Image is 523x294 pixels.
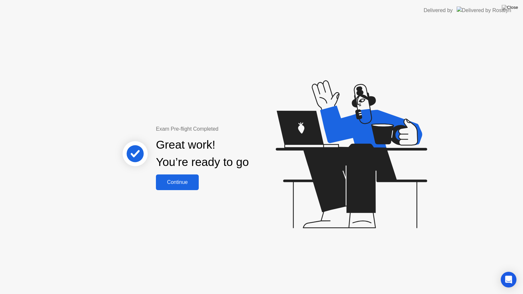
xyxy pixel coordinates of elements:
[156,136,249,171] div: Great work! You’re ready to go
[158,179,197,185] div: Continue
[156,125,291,133] div: Exam Pre-flight Completed
[156,174,199,190] button: Continue
[457,7,511,14] img: Delivered by Rosalyn
[501,272,516,287] div: Open Intercom Messenger
[502,5,518,10] img: Close
[424,7,453,14] div: Delivered by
